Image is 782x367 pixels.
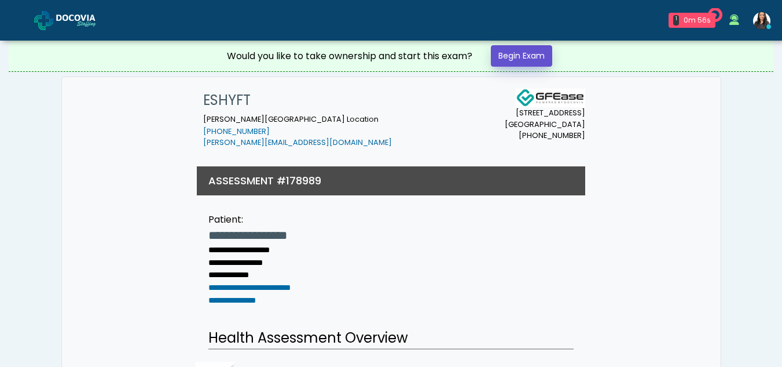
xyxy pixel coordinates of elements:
h3: ASSESSMENT #178989 [208,173,321,188]
img: Docovia [34,11,53,30]
div: Would you like to take ownership and start this exam? [227,49,472,63]
div: 0m 56s [684,15,711,26]
img: Viral Patel [753,12,770,30]
div: 1 [673,15,679,26]
a: Docovia [34,1,114,39]
a: 1 0m 56s [662,8,722,32]
h1: ESHYFT [203,89,392,112]
img: Docovia Staffing Logo [516,89,585,107]
a: [PHONE_NUMBER] [203,126,270,136]
img: Docovia [56,14,114,26]
button: Open LiveChat chat widget [9,5,44,39]
a: Begin Exam [491,45,552,67]
a: [PERSON_NAME][EMAIL_ADDRESS][DOMAIN_NAME] [203,137,392,147]
small: [STREET_ADDRESS] [GEOGRAPHIC_DATA] [PHONE_NUMBER] [505,107,585,141]
small: [PERSON_NAME][GEOGRAPHIC_DATA] Location [203,114,392,148]
div: Patient: [208,213,335,227]
h2: Health Assessment Overview [208,328,574,350]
